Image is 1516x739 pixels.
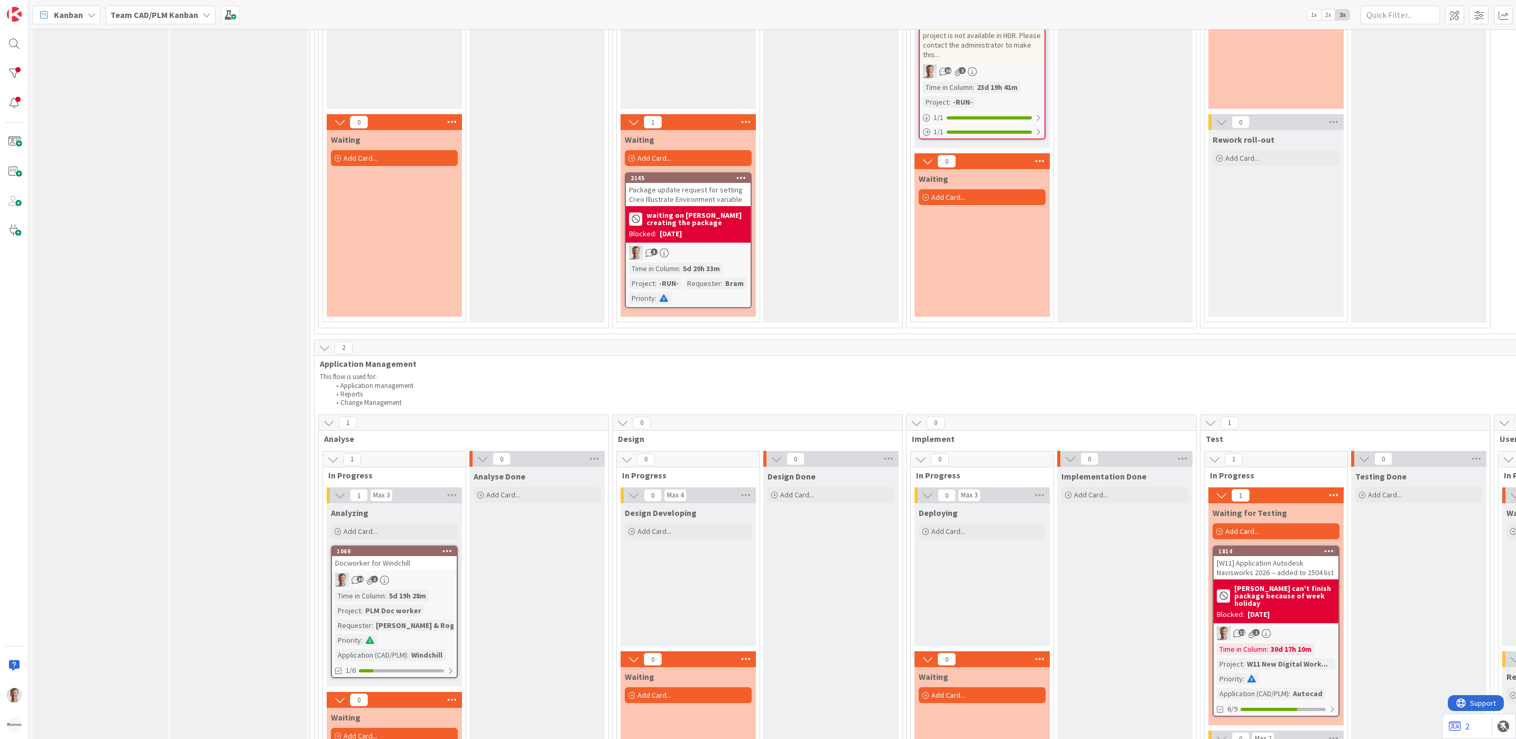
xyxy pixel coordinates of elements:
[335,620,372,631] div: Requester
[1218,548,1338,555] div: 1814
[1214,556,1338,579] div: [W11] Application Autodesk Navisworks 2026 -- added to 2504 list
[723,278,746,289] div: Bram
[920,111,1044,124] div: 1/1
[1214,547,1338,556] div: 1814
[950,96,975,108] div: -RUN-
[629,278,655,289] div: Project
[916,470,1040,481] span: In Progress
[332,556,457,570] div: Docworker for Windchill
[486,490,520,500] span: Add Card...
[618,433,889,444] span: Design
[646,211,747,226] b: waiting on [PERSON_NAME] creating the package
[637,453,655,466] span: 0
[1267,643,1268,655] span: :
[363,605,424,616] div: PLM Doc worker
[1244,658,1330,670] div: W11 New Digital Work...
[927,417,945,429] span: 0
[1232,489,1250,502] span: 1
[1290,688,1325,699] div: Autocad
[350,694,368,706] span: 0
[493,452,511,465] span: 0
[409,649,445,661] div: Windchill
[931,526,965,536] span: Add Card...
[328,470,452,481] span: In Progress
[350,489,368,502] span: 1
[912,433,1183,444] span: Implement
[1238,629,1245,636] span: 12
[1213,134,1274,145] span: Rework roll-out
[626,173,751,183] div: 2145
[721,278,723,289] span: :
[1214,547,1338,579] div: 1814[W11] Application Autodesk Navisworks 2026 -- added to 2504 list
[1355,471,1407,482] span: Testing Done
[335,605,361,616] div: Project
[637,526,671,536] span: Add Card...
[961,493,977,498] div: Max 3
[1232,116,1250,128] span: 0
[1253,629,1260,636] span: 1
[974,81,1020,93] div: 23d 19h 41m
[361,634,363,646] span: :
[651,248,658,255] span: 3
[931,192,965,202] span: Add Card...
[787,452,805,465] span: 0
[626,246,751,260] div: BO
[655,278,657,289] span: :
[919,671,948,682] span: Waiting
[923,64,937,78] img: BO
[331,507,368,518] span: Analyzing
[357,576,364,583] span: 10
[637,153,671,163] span: Add Card...
[1234,585,1335,607] b: [PERSON_NAME] can't finish package because of week holiday
[920,19,1044,61] div: HDR/CFDC office Ribbon error: "This project is not available in HDR. Please contact the administr...
[344,153,377,163] span: Add Card...
[660,228,682,239] div: [DATE]
[1225,453,1243,466] span: 1
[629,246,643,260] img: BO
[373,493,390,498] div: Max 3
[1307,10,1321,20] span: 1x
[343,453,361,466] span: 1
[335,649,407,661] div: Application (CAD/PLM)
[110,10,198,20] b: Team CAD/PLM Kanban
[1217,658,1243,670] div: Project
[1217,643,1267,655] div: Time in Column
[54,8,83,21] span: Kanban
[7,717,22,732] img: avatar
[644,653,662,666] span: 0
[680,263,723,274] div: 5d 20h 33m
[938,155,956,168] span: 0
[474,471,525,482] span: Analyse Done
[629,292,655,304] div: Priority
[938,653,956,666] span: 0
[657,278,681,289] div: -RUN-
[1368,490,1402,500] span: Add Card...
[1321,10,1335,20] span: 2x
[335,341,353,354] span: 2
[1227,704,1237,715] span: 6/9
[350,116,368,128] span: 0
[361,605,363,616] span: :
[1061,471,1147,482] span: Implementation Done
[1243,658,1244,670] span: :
[938,489,956,502] span: 0
[1074,490,1108,500] span: Add Card...
[933,126,944,137] span: 1 / 1
[1217,688,1289,699] div: Application (CAD/PLM)
[931,690,965,700] span: Add Card...
[344,526,377,536] span: Add Card...
[1268,643,1314,655] div: 30d 17h 10m
[626,173,751,206] div: 2145Package update request for setting Creo Illustrate Environment variable
[1206,433,1477,444] span: Test
[625,134,654,145] span: Waiting
[373,620,466,631] div: [PERSON_NAME] & Rogi...
[1080,452,1098,465] span: 0
[931,453,949,466] span: 0
[386,590,429,602] div: 5d 19h 28m
[335,634,361,646] div: Priority
[335,590,385,602] div: Time in Column
[622,470,746,481] span: In Progress
[679,263,680,274] span: :
[1217,626,1231,640] img: BO
[933,112,944,123] span: 1 / 1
